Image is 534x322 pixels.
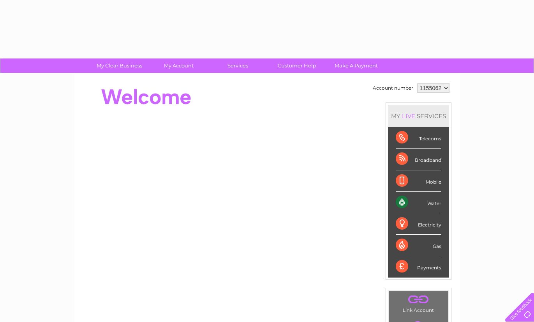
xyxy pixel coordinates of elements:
div: Broadband [396,149,441,170]
div: Telecoms [396,127,441,149]
div: Gas [396,235,441,256]
a: Services [206,58,270,73]
a: Make A Payment [324,58,388,73]
div: LIVE [400,112,417,120]
a: Customer Help [265,58,329,73]
td: Link Account [388,290,449,315]
a: My Clear Business [87,58,152,73]
div: Mobile [396,170,441,192]
div: Water [396,192,441,213]
div: MY SERVICES [388,105,449,127]
div: Electricity [396,213,441,235]
div: Payments [396,256,441,277]
a: My Account [146,58,211,73]
a: . [391,293,446,306]
td: Account number [371,81,415,95]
